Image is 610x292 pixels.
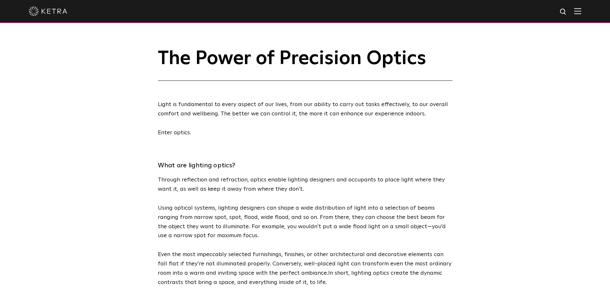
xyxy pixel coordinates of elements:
p: Using optical systems, lighting designers can shape a wide distribution of light into a selection... [158,204,452,240]
p: Light is fundamental to every aspect of our lives, from our ability to carry out tasks effectivel... [158,100,452,119]
img: search icon [559,8,567,16]
p: Enter optics. [158,128,452,138]
h3: What are lighting optics? [158,160,452,171]
h1: The Power of Precision Optics [158,48,452,81]
p: Even the most impeccably selected furnishings, finishes, or other architectural and decorative el... [158,250,452,287]
p: Through reflection and refraction, optics enable lighting designers and occupants to place light ... [158,175,452,194]
img: ketra-logo-2019-white [29,6,67,16]
span: In short, lighting optics create the dynamic contrasts that bring a space, and everything inside ... [158,270,442,285]
img: Hamburger%20Nav.svg [574,8,581,14]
